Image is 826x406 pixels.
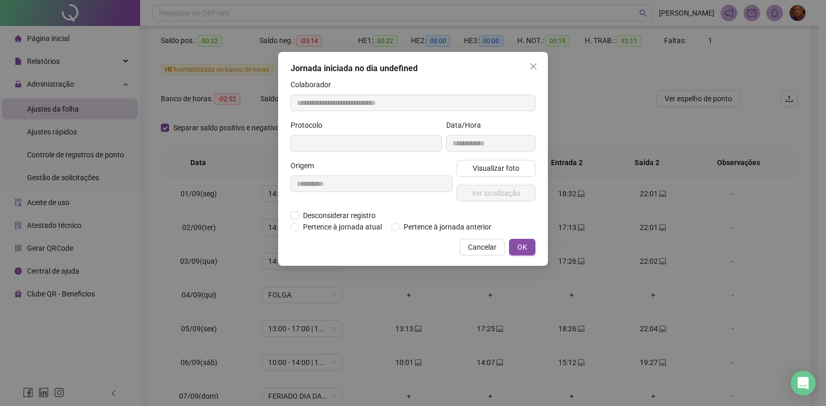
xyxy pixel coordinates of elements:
label: Origem [291,160,321,171]
div: Open Intercom Messenger [791,371,816,396]
button: Visualizar foto [457,160,535,177]
span: Cancelar [468,241,497,253]
span: OK [517,241,527,253]
span: Visualizar foto [473,163,519,174]
span: Pertence à jornada anterior [400,221,495,233]
button: OK [509,239,535,255]
button: Cancelar [460,239,505,255]
div: Jornada iniciada no dia undefined [291,62,535,75]
span: Desconsiderar registro [299,210,380,221]
label: Data/Hora [446,119,488,131]
label: Protocolo [291,119,329,131]
span: close [529,62,538,71]
label: Colaborador [291,79,338,90]
span: Pertence à jornada atual [299,221,386,233]
button: Close [525,58,542,75]
button: Ver localização [457,185,535,201]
